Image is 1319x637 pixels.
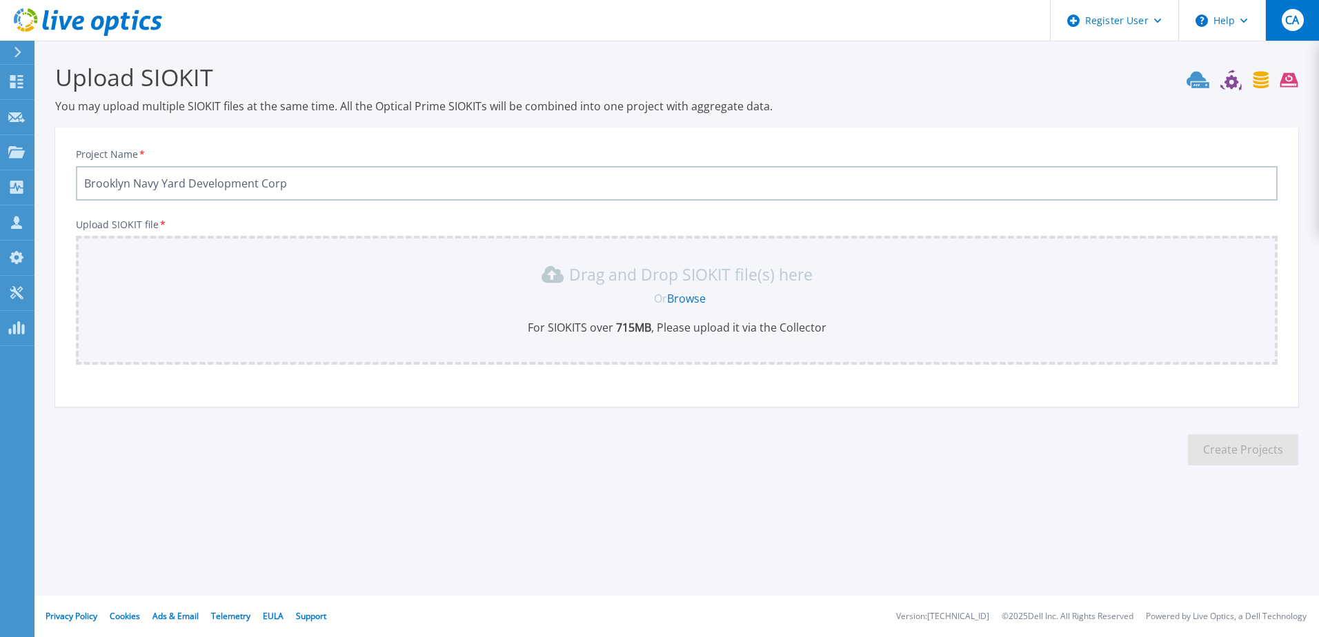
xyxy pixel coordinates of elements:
[46,610,97,622] a: Privacy Policy
[1146,612,1307,621] li: Powered by Live Optics, a Dell Technology
[569,267,813,281] p: Drag and Drop SIOKIT file(s) here
[55,61,1298,93] h3: Upload SIOKIT
[55,99,1298,114] p: You may upload multiple SIOKIT files at the same time. All the Optical Prime SIOKITs will be comb...
[211,610,250,622] a: Telemetry
[84,320,1269,335] p: For SIOKITS over , Please upload it via the Collector
[263,610,284,622] a: EULA
[76,150,146,159] label: Project Name
[1188,434,1298,465] button: Create Projects
[1285,14,1299,26] span: CA
[76,219,1278,230] p: Upload SIOKIT file
[296,610,326,622] a: Support
[896,612,989,621] li: Version: [TECHNICAL_ID]
[654,291,667,306] span: Or
[84,263,1269,335] div: Drag and Drop SIOKIT file(s) here OrBrowseFor SIOKITS over 715MB, Please upload it via the Collector
[110,610,140,622] a: Cookies
[613,320,651,335] b: 715 MB
[1002,612,1133,621] li: © 2025 Dell Inc. All Rights Reserved
[76,166,1278,201] input: Enter Project Name
[667,291,706,306] a: Browse
[152,610,199,622] a: Ads & Email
